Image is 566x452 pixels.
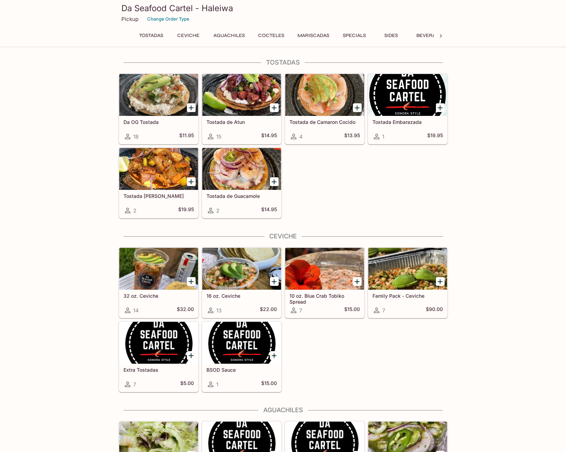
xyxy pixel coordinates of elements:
a: 32 oz. Ceviche14$32.00 [119,247,198,318]
div: BSOD Sauce [202,322,281,364]
h5: $22.00 [260,306,277,314]
button: Beverages [413,31,449,40]
button: Cocteles [254,31,288,40]
h5: $90.00 [426,306,443,314]
div: 16 oz. Ceviche [202,248,281,290]
button: Add Tostada de Camaron Cocido [353,103,362,112]
a: 16 oz. Ceviche13$22.00 [202,247,281,318]
button: Mariscadas [294,31,333,40]
h5: Tostada Embarazada [372,119,443,125]
div: Tostada de Atun [202,74,281,116]
div: Da OG Tostada [119,74,198,116]
h5: $15.00 [261,380,277,388]
a: Tostada de Guacamole2$14.95 [202,148,281,218]
span: 7 [382,307,385,314]
h5: $5.00 [180,380,194,388]
button: Add BSOD Sauce [270,351,279,360]
button: Aguachiles [210,31,249,40]
h5: $32.00 [177,306,194,314]
button: Add Tostada la Basta [187,177,196,186]
button: Add 16 oz. Ceviche [270,277,279,286]
div: Family Pack - Ceviche [368,248,447,290]
button: Tostadas [135,31,167,40]
h5: 10 oz. Blue Crab Tobiko Spread [289,293,360,304]
span: 1 [216,381,218,388]
h5: Tostada [PERSON_NAME] [123,193,194,199]
span: 14 [133,307,139,314]
h5: $19.95 [427,132,443,141]
a: Family Pack - Ceviche7$90.00 [368,247,447,318]
a: Da OG Tostada18$11.95 [119,74,198,144]
span: 1 [382,133,384,140]
button: Add 32 oz. Ceviche [187,277,196,286]
button: Add Family Pack - Ceviche [436,277,445,286]
h5: BSOD Sauce [206,367,277,373]
div: Tostada de Guacamole [202,148,281,190]
h5: 16 oz. Ceviche [206,293,277,299]
button: Add Da OG Tostada [187,103,196,112]
div: 10 oz. Blue Crab Tobiko Spread [285,248,364,290]
a: Tostada Embarazada1$19.95 [368,74,447,144]
a: BSOD Sauce1$15.00 [202,321,281,392]
h5: Tostada de Atun [206,119,277,125]
span: 4 [299,133,303,140]
button: Specials [339,31,370,40]
h3: Da Seafood Cartel - Haleiwa [121,3,445,14]
span: 2 [216,207,219,214]
div: Tostada Embarazada [368,74,447,116]
h5: Extra Tostadas [123,367,194,373]
div: 32 oz. Ceviche [119,248,198,290]
h5: Tostada de Camaron Cocido [289,119,360,125]
h4: Aguachiles [119,406,448,414]
h4: Tostadas [119,59,448,66]
button: Ceviche [173,31,204,40]
a: Tostada de Atun15$14.95 [202,74,281,144]
span: 7 [133,381,136,388]
h5: Da OG Tostada [123,119,194,125]
button: Change Order Type [144,14,193,24]
p: Pickup [121,16,138,22]
button: Sides [376,31,407,40]
button: Add 10 oz. Blue Crab Tobiko Spread [353,277,362,286]
a: 10 oz. Blue Crab Tobiko Spread7$15.00 [285,247,364,318]
span: 13 [216,307,221,314]
span: 7 [299,307,302,314]
span: 18 [133,133,138,140]
h5: 32 oz. Ceviche [123,293,194,299]
h5: Family Pack - Ceviche [372,293,443,299]
h5: $14.95 [261,132,277,141]
button: Add Tostada de Atun [270,103,279,112]
button: Add Tostada Embarazada [436,103,445,112]
h5: Tostada de Guacamole [206,193,277,199]
span: 15 [216,133,221,140]
h5: $19.95 [178,206,194,215]
h5: $13.95 [344,132,360,141]
span: 2 [133,207,136,214]
button: Add Extra Tostadas [187,351,196,360]
button: Add Tostada de Guacamole [270,177,279,186]
h5: $14.95 [261,206,277,215]
div: Tostada la Basta [119,148,198,190]
a: Tostada de Camaron Cocido4$13.95 [285,74,364,144]
h5: $15.00 [344,306,360,314]
h4: Ceviche [119,232,448,240]
h5: $11.95 [179,132,194,141]
div: Extra Tostadas [119,322,198,364]
a: Extra Tostadas7$5.00 [119,321,198,392]
div: Tostada de Camaron Cocido [285,74,364,116]
a: Tostada [PERSON_NAME]2$19.95 [119,148,198,218]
